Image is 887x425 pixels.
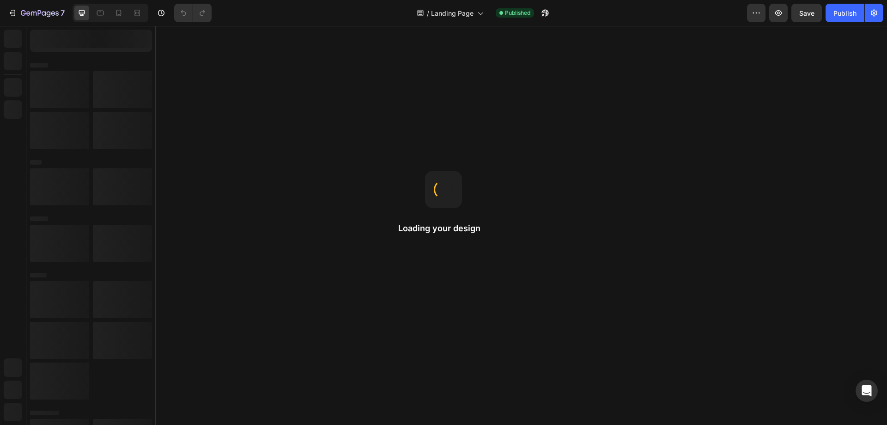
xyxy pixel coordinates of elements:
[61,7,65,18] p: 7
[398,223,489,234] h2: Loading your design
[791,4,822,22] button: Save
[4,4,69,22] button: 7
[826,4,864,22] button: Publish
[431,8,474,18] span: Landing Page
[799,9,814,17] span: Save
[174,4,212,22] div: Undo/Redo
[427,8,429,18] span: /
[856,380,878,402] div: Open Intercom Messenger
[505,9,530,17] span: Published
[833,8,857,18] div: Publish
